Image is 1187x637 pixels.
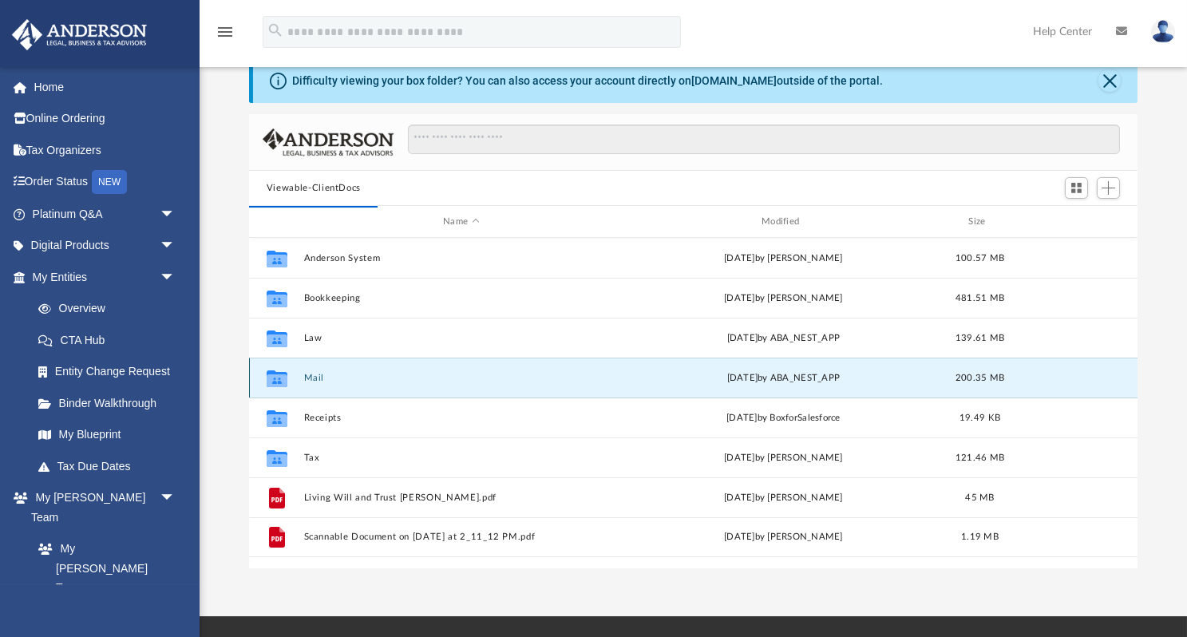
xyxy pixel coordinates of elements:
[160,230,192,263] span: arrow_drop_down
[956,254,1004,263] span: 100.57 MB
[626,331,941,346] div: [DATE] by ABA_NEST_APP
[1097,177,1121,200] button: Add
[11,103,200,135] a: Online Ordering
[22,293,200,325] a: Overview
[11,230,200,262] a: Digital Productsarrow_drop_down
[724,453,755,462] span: [DATE]
[956,294,1004,303] span: 481.51 MB
[948,215,1011,229] div: Size
[11,198,200,230] a: Platinum Q&Aarrow_drop_down
[22,324,200,356] a: CTA Hub
[726,374,758,382] span: [DATE]
[956,453,1004,462] span: 121.46 MB
[965,493,994,502] span: 45 MB
[22,387,200,419] a: Binder Walkthrough
[303,453,619,463] button: Tax
[626,530,941,544] div: [DATE] by [PERSON_NAME]
[303,215,618,229] div: Name
[626,371,941,386] div: by ABA_NEST_APP
[959,413,1000,422] span: 19.49 KB
[626,491,941,505] div: [DATE] by [PERSON_NAME]
[22,450,200,482] a: Tax Due Dates
[408,125,1121,155] input: Search files and folders
[267,22,284,39] i: search
[626,291,941,306] div: [DATE] by [PERSON_NAME]
[626,451,941,465] div: by [PERSON_NAME]
[1151,20,1175,43] img: User Pic
[160,261,192,294] span: arrow_drop_down
[303,333,619,343] button: Law
[22,419,192,451] a: My Blueprint
[625,215,940,229] div: Modified
[7,19,152,50] img: Anderson Advisors Platinum Portal
[303,293,619,303] button: Bookkeeping
[292,73,883,89] div: Difficulty viewing your box folder? You can also access your account directly on outside of the p...
[11,482,192,533] a: My [PERSON_NAME] Teamarrow_drop_down
[303,493,619,503] button: Living Will and Trust [PERSON_NAME].pdf
[160,198,192,231] span: arrow_drop_down
[956,334,1004,342] span: 139.61 MB
[303,253,619,263] button: Anderson System
[22,356,200,388] a: Entity Change Request
[249,238,1138,568] div: grid
[1098,69,1121,92] button: Close
[160,482,192,515] span: arrow_drop_down
[267,181,361,196] button: Viewable-ClientDocs
[303,413,619,423] button: Receipts
[626,411,941,425] div: [DATE] by BoxforSalesforce
[11,261,200,293] a: My Entitiesarrow_drop_down
[22,533,184,604] a: My [PERSON_NAME] Team
[303,532,619,542] button: Scannable Document on [DATE] at 2_11_12 PM.pdf
[626,251,941,266] div: [DATE] by [PERSON_NAME]
[92,170,127,194] div: NEW
[691,74,777,87] a: [DOMAIN_NAME]
[1019,215,1130,229] div: id
[216,30,235,42] a: menu
[961,532,999,541] span: 1.19 MB
[303,373,619,383] button: Mail
[216,22,235,42] i: menu
[11,134,200,166] a: Tax Organizers
[1065,177,1089,200] button: Switch to Grid View
[11,71,200,103] a: Home
[956,374,1004,382] span: 200.35 MB
[11,166,200,199] a: Order StatusNEW
[256,215,296,229] div: id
